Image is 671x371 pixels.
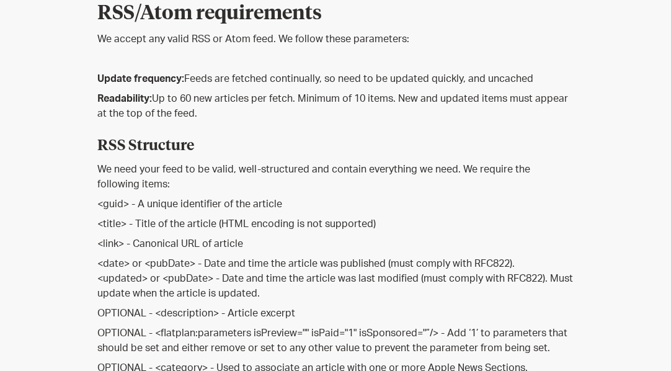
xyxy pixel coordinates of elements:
[97,91,574,121] p: Up to 60 new articles per fetch. Minimum of 10 items. New and updated items must appear at the to...
[97,126,574,157] h5: RSS Structure
[97,197,574,212] p: <guid> - A unique identifier of the article
[97,256,574,301] p: <date> or <pubDate> - Date and time the article was published (must comply with RFC822). <updated...
[97,32,574,47] p: We accept any valid RSS or Atom feed. We follow these parameters:
[97,71,574,86] p: Feeds are fetched continually, so need to be updated quickly, and uncached
[97,94,152,104] strong: Readability:
[97,306,574,321] p: OPTIONAL - <description> - Article excerpt
[97,217,574,231] p: <title> - Title of the article (HTML encoding is not supported)
[97,236,574,251] p: <link> - Canonical URL of article
[97,51,574,66] p: ‍
[97,74,184,84] strong: Update frequency:
[97,326,574,355] p: OPTIONAL - <flatplan:parameters isPreview="" isPaid="1" isSponsored="”/> - Add ‘1’ to parameters ...
[97,162,574,192] p: We need your feed to be valid, well-structured and contain everything we need. We require the fol...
